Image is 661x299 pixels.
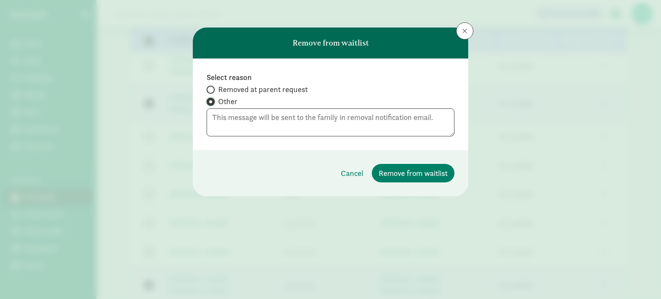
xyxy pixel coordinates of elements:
[207,72,454,83] label: Select reason
[341,167,363,179] span: Cancel
[618,258,661,299] iframe: Chat Widget
[372,164,454,182] button: Remove from waitlist
[293,39,369,47] h6: Remove from waitlist
[218,96,238,107] span: Other
[218,84,308,95] span: Removed at parent request
[379,167,448,179] span: Remove from waitlist
[334,164,370,182] button: Cancel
